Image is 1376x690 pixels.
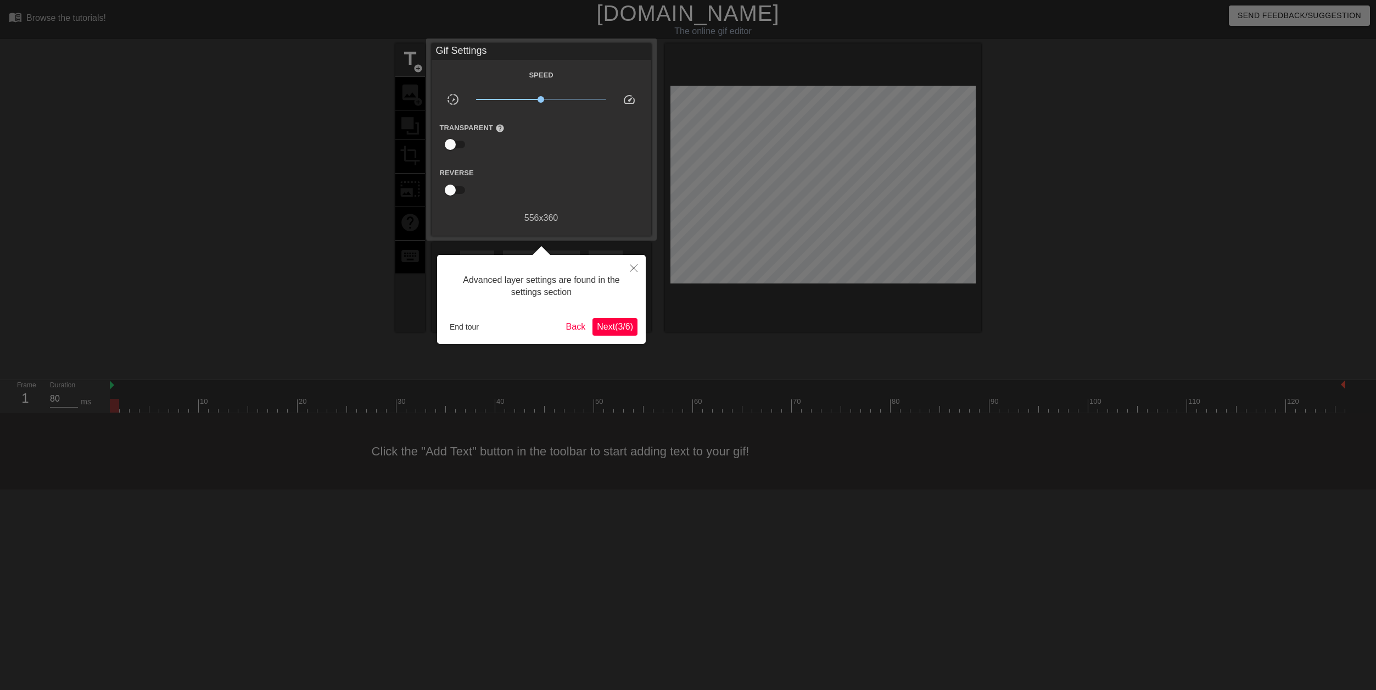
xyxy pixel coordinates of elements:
[445,319,483,335] button: End tour
[597,322,633,331] span: Next ( 3 / 6 )
[622,255,646,280] button: Close
[562,318,590,336] button: Back
[592,318,637,336] button: Next
[445,263,637,310] div: Advanced layer settings are found in the settings section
